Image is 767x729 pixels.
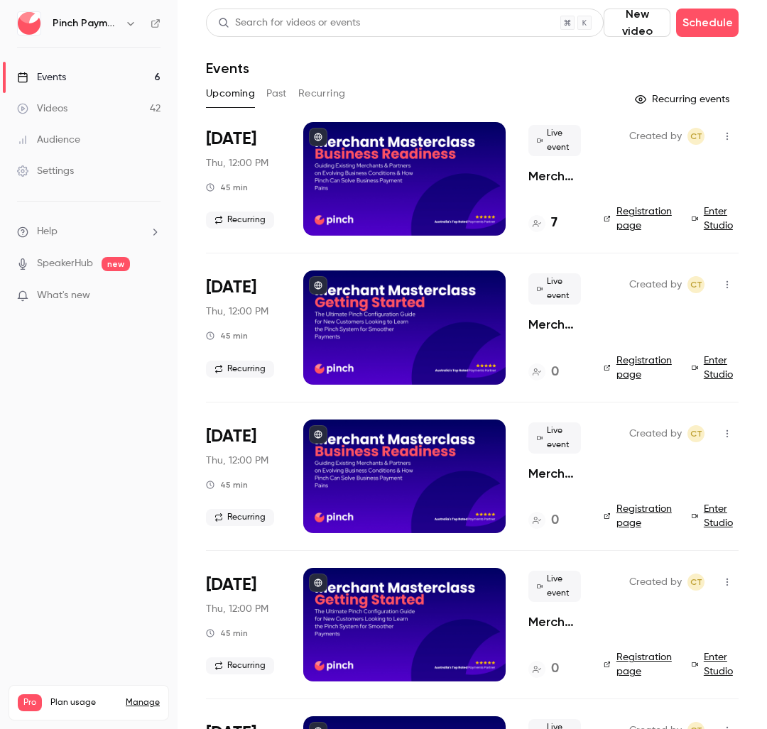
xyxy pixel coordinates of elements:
a: Registration page [604,353,675,382]
span: Created by [629,276,682,293]
h4: 0 [551,511,559,530]
span: [DATE] [206,128,256,150]
a: Manage [126,697,160,708]
div: Settings [17,164,74,178]
a: 0 [528,511,559,530]
span: Live event [528,273,581,305]
span: Recurring [206,509,274,526]
span: CT [690,425,702,442]
span: Recurring [206,212,274,229]
span: Cameron Taylor [687,128,705,145]
span: Live event [528,125,581,156]
span: Thu, 12:00 PM [206,156,268,170]
span: [DATE] [206,574,256,596]
span: Cameron Taylor [687,574,705,591]
a: Merchant Masterclass - Business Readiness Edition [528,465,581,482]
a: Merchant Masterclass - Getting Started with Pinch [528,316,581,333]
a: Registration page [604,650,675,679]
span: CT [690,574,702,591]
div: Videos [17,102,67,116]
button: Upcoming [206,82,255,105]
span: Recurring [206,657,274,674]
a: Merchant Masterclass - Business Readiness Edition [528,168,581,185]
span: Live event [528,571,581,602]
h1: Events [206,60,249,77]
button: Schedule [676,9,739,37]
div: 45 min [206,627,248,639]
a: Merchant Masterclass - Getting Started with Pinch [528,613,581,630]
div: Events [17,70,66,84]
span: Cameron Taylor [687,425,705,442]
button: New video [604,9,670,37]
span: Created by [629,425,682,442]
div: Oct 2 Thu, 12:00 PM (Australia/Brisbane) [206,420,281,533]
a: Enter Studio [692,650,739,679]
a: 7 [528,214,557,233]
span: [DATE] [206,425,256,448]
a: SpeakerHub [37,256,93,271]
button: Recurring events [629,88,739,111]
button: Past [266,82,287,105]
span: CT [690,128,702,145]
a: Enter Studio [692,353,739,382]
div: Sep 4 Thu, 12:00 PM (Australia/Brisbane) [206,122,281,236]
span: CT [690,276,702,293]
span: Plan usage [50,697,117,708]
a: Registration page [604,502,675,530]
img: Pinch Payments [18,12,40,35]
h6: Pinch Payments [53,16,119,31]
span: Thu, 12:00 PM [206,454,268,468]
button: Recurring [298,82,346,105]
span: Help [37,224,58,239]
h4: 0 [551,659,559,679]
span: Created by [629,574,682,591]
a: 0 [528,363,559,382]
div: Search for videos or events [218,16,360,31]
a: Enter Studio [692,502,739,530]
iframe: Noticeable Trigger [143,290,161,302]
div: 45 min [206,479,248,490]
div: Sep 18 Thu, 12:00 PM (Australia/Brisbane) [206,270,281,384]
div: Audience [17,133,80,147]
div: Oct 16 Thu, 12:00 PM (Australia/Brisbane) [206,568,281,681]
span: new [102,257,130,271]
a: Enter Studio [692,204,739,233]
div: 45 min [206,182,248,193]
div: 45 min [206,330,248,341]
span: Recurring [206,361,274,378]
span: What's new [37,288,90,303]
a: 0 [528,659,559,679]
span: Cameron Taylor [687,276,705,293]
span: Thu, 12:00 PM [206,305,268,319]
span: Live event [528,422,581,454]
li: help-dropdown-opener [17,224,161,239]
h4: 0 [551,363,559,382]
h4: 7 [551,214,557,233]
a: Registration page [604,204,675,233]
span: [DATE] [206,276,256,299]
span: Pro [18,694,42,711]
span: Created by [629,128,682,145]
span: Thu, 12:00 PM [206,602,268,616]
